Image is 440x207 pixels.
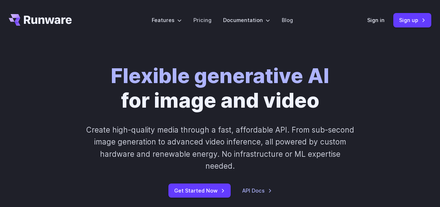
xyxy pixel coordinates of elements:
strong: Flexible generative AI [111,63,329,88]
a: Go to / [9,14,72,26]
a: Get Started Now [168,184,231,198]
a: Pricing [193,16,211,24]
label: Documentation [223,16,270,24]
a: Sign up [393,13,431,27]
a: API Docs [242,186,272,195]
a: Blog [282,16,293,24]
p: Create high-quality media through a fast, affordable API. From sub-second image generation to adv... [85,124,355,172]
h1: for image and video [111,64,329,112]
a: Sign in [367,16,385,24]
label: Features [152,16,182,24]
